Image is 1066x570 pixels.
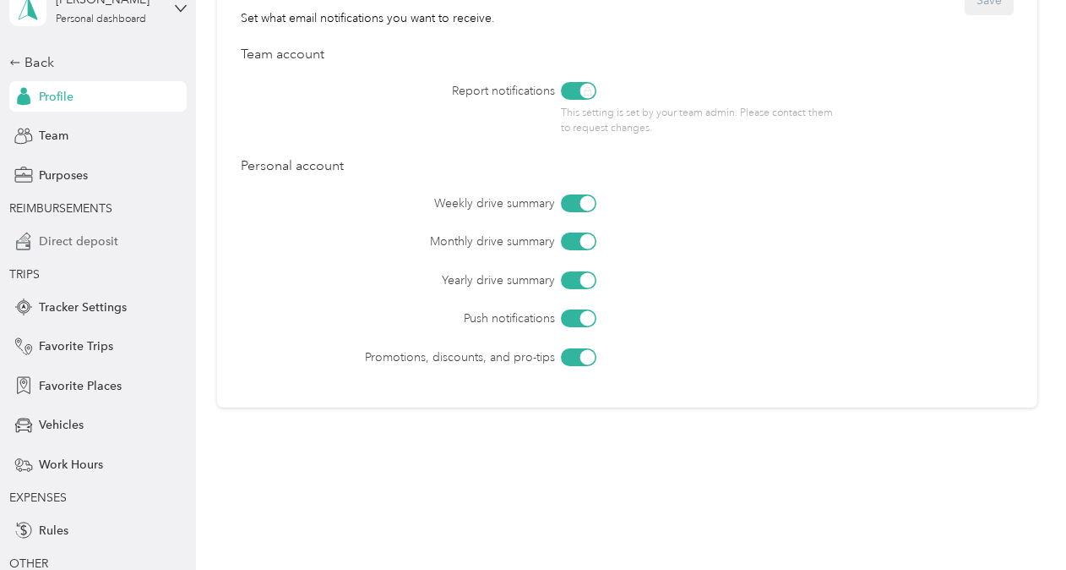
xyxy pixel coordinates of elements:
[335,82,556,100] label: Report notifications
[39,167,88,184] span: Purposes
[9,201,112,216] span: REIMBURSEMENTS
[335,233,556,250] label: Monthly drive summary
[39,299,127,316] span: Tracker Settings
[241,45,1014,65] div: Team account
[39,233,118,250] span: Direct deposit
[561,106,844,135] p: This setting is set by your team admin. Please contact them to request changes.
[335,195,556,212] label: Weekly drive summary
[241,156,1014,177] div: Personal account
[241,9,495,27] div: Set what email notifications you want to receive.
[335,348,556,366] label: Promotions, discounts, and pro-tips
[39,337,113,355] span: Favorite Trips
[9,52,178,73] div: Back
[9,267,40,282] span: TRIPS
[39,416,84,434] span: Vehicles
[39,127,68,145] span: Team
[39,522,68,540] span: Rules
[9,491,67,505] span: EXPENSES
[39,377,122,395] span: Favorite Places
[335,310,556,327] label: Push notifications
[39,88,73,106] span: Profile
[56,14,146,25] div: Personal dashboard
[971,475,1066,570] iframe: Everlance-gr Chat Button Frame
[39,456,103,474] span: Work Hours
[335,271,556,289] label: Yearly drive summary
